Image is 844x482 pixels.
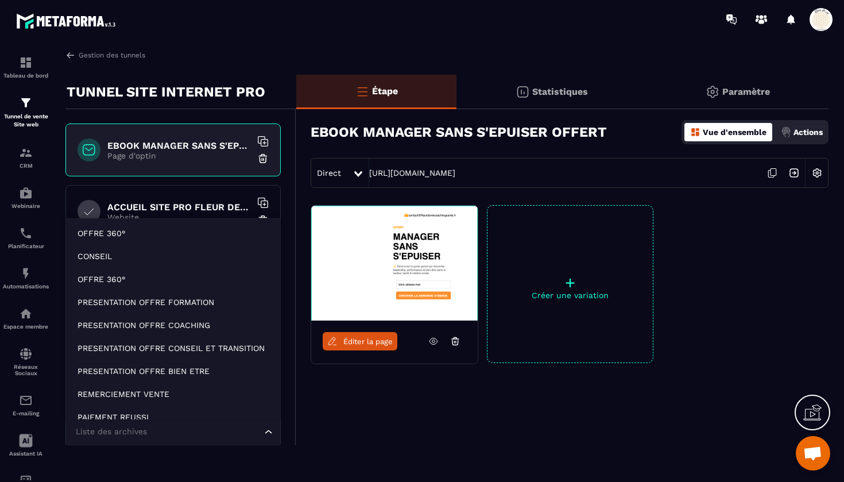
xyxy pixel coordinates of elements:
img: bars-o.4a397970.svg [355,84,369,98]
img: trash [257,276,269,287]
a: Gestion des tunnels [65,50,145,60]
img: automations [19,186,33,200]
p: Réseaux Sociaux [3,364,49,376]
p: Page d'optin [107,274,251,283]
a: Éditer la page [323,332,397,350]
p: Assistant IA [3,450,49,457]
a: [URL][DOMAIN_NAME] [369,168,455,178]
h6: ACCUEIL SITE PRO FLEUR DE VIE [107,202,251,213]
p: Website [107,213,251,222]
img: image [311,206,478,321]
h6: FORMATION [107,325,251,336]
p: Tunnel de vente Site web [3,113,49,129]
input: Search for option [73,426,262,438]
img: stats.20deebd0.svg [516,85,529,99]
p: Espace membre [3,323,49,330]
div: Search for option [65,419,281,445]
img: trash [257,337,269,349]
img: formation [19,96,33,110]
a: automationsautomationsWebinaire [3,178,49,218]
p: Planificateur [3,243,49,249]
div: Ouvrir le chat [796,436,830,471]
img: formation [19,146,33,160]
img: arrow-next.bcc2205e.svg [783,162,805,184]
p: CRM [3,163,49,169]
a: automationsautomationsAutomatisations [3,258,49,298]
img: scheduler [19,226,33,240]
a: schedulerschedulerPlanificateur [3,218,49,258]
p: Étape [372,86,398,97]
img: social-network [19,347,33,361]
a: emailemailE-mailing [3,385,49,425]
img: formation [19,56,33,70]
a: formationformationTunnel de vente Site web [3,87,49,137]
p: Webinaire [3,203,49,209]
img: setting-gr.5f69749f.svg [706,85,719,99]
span: Ajouter une étape [149,390,210,401]
h6: CONSEIL [107,263,251,274]
img: trash [257,214,269,226]
img: automations [19,307,33,321]
a: formationformationTableau de bord [3,47,49,87]
img: trash [257,153,269,164]
p: E-mailing [3,410,49,417]
img: arrow [65,50,76,60]
p: Sales Page [107,336,251,345]
span: Éditer la page [343,337,393,346]
p: Tableau de bord [3,72,49,79]
p: TUNNEL SITE INTERNET PRO [67,80,265,103]
a: Assistant IA [3,425,49,465]
span: Direct [317,168,341,178]
p: Actions [793,128,823,137]
img: email [19,394,33,407]
h3: EBOOK MANAGER SANS S'EPUISER OFFERT [311,124,607,140]
img: logo [16,10,119,32]
p: + [487,275,653,291]
a: automationsautomationsEspace membre [3,298,49,338]
a: formationformationCRM [3,137,49,178]
p: Créer une variation [487,291,653,300]
img: setting-w.858f3a88.svg [806,162,828,184]
p: Automatisations [3,283,49,290]
img: dashboard-orange.40269519.svg [690,127,700,137]
button: Ajouter une étape [130,386,216,404]
img: automations [19,267,33,280]
p: Paramètre [722,86,770,97]
p: Statistiques [532,86,588,97]
h6: EBOOK MANAGER SANS S'EPUISER OFFERT [107,140,251,151]
img: actions.d6e523a2.png [781,127,791,137]
p: Vue d'ensemble [703,128,766,137]
a: social-networksocial-networkRéseaux Sociaux [3,338,49,385]
p: Page d'optin [107,151,251,160]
